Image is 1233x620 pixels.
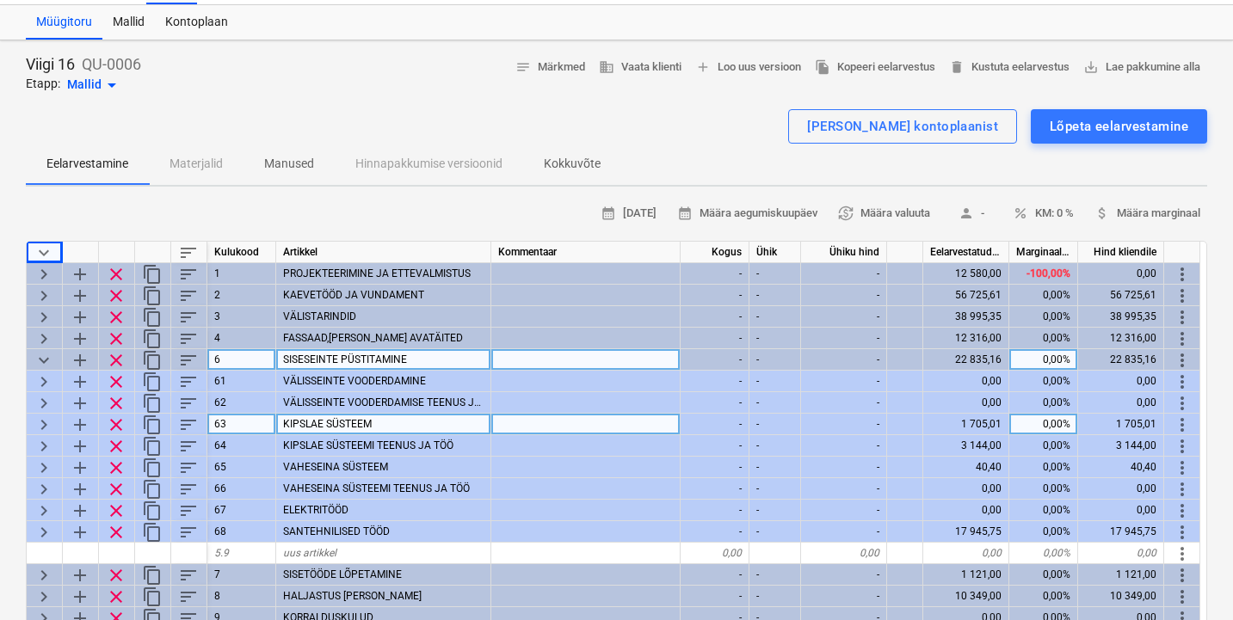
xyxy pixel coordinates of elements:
[70,586,90,607] span: Lisa reale alamkategooria
[70,436,90,457] span: Lisa reale alamkategooria
[106,414,126,435] span: Eemalda rida
[681,478,749,500] div: -
[1009,564,1078,586] div: 0,00%
[1172,328,1193,349] span: Rohkem toiminguid
[923,392,1009,414] div: 0,00
[749,457,801,478] div: -
[1172,285,1193,306] span: Rohkem toiminguid
[923,543,1009,564] div: 0,00
[681,371,749,392] div: -
[1009,457,1078,478] div: 0,00%
[142,285,163,306] span: Dubleeri kategooriat
[264,155,314,173] p: Manused
[106,264,126,285] span: Eemalda rida
[1009,435,1078,457] div: 0,00%
[544,155,601,173] p: Kokkuvõte
[681,414,749,435] div: -
[1078,349,1164,371] div: 22 835,16
[749,414,801,435] div: -
[1147,537,1233,620] iframe: Chat Widget
[491,242,681,263] div: Kommentaar
[749,521,801,543] div: -
[276,242,491,263] div: Artikkel
[923,349,1009,371] div: 22 835,16
[749,564,801,586] div: -
[34,393,54,414] span: Laienda kategooriat
[46,155,128,173] p: Eelarvestamine
[34,307,54,328] span: Laienda kategooriat
[838,206,854,221] span: currency_exchange
[801,371,887,392] div: -
[178,479,199,500] span: Sorteeri read kategooriasiseselt
[594,200,663,227] button: [DATE]
[26,5,102,40] div: Müügitoru
[178,565,199,586] span: Sorteeri read kategooriasiseselt
[1009,543,1078,564] div: 0,00%
[801,349,887,371] div: -
[283,332,463,344] span: FASSAAD,KATUS JA AVATÄITED
[923,435,1009,457] div: 3 144,00
[34,242,54,263] span: Ahenda kõik kategooriad
[801,543,887,564] div: 0,00
[923,500,1009,521] div: 0,00
[178,522,199,543] span: Sorteeri read kategooriasiseselt
[283,461,388,473] span: VAHESEINA SÜSTEEM
[1094,204,1200,224] span: Määra marginaal
[681,543,749,564] div: 0,00
[70,393,90,414] span: Lisa reale alamkategooria
[283,418,372,430] span: KIPSLAE SÜSTEEM
[106,371,126,392] span: Eemalda rida
[749,242,801,263] div: Ühik
[34,350,54,371] span: Ahenda kategooria
[1050,115,1188,138] div: Lõpeta eelarvestamine
[207,371,276,392] div: 61
[1009,478,1078,500] div: 0,00%
[1078,500,1164,521] div: 0,00
[801,478,887,500] div: -
[1013,204,1074,224] span: KM: 0 %
[142,264,163,285] span: Dubleeri kategooriat
[677,206,693,221] span: calendar_month
[70,371,90,392] span: Lisa reale alamkategooria
[1094,206,1110,221] span: attach_money
[106,328,126,349] span: Eemalda rida
[34,264,54,285] span: Laienda kategooriat
[207,349,276,371] div: 6
[70,264,90,285] span: Lisa reale alamkategooria
[923,457,1009,478] div: 40,40
[142,307,163,328] span: Dubleeri kategooriat
[681,306,749,328] div: -
[801,242,887,263] div: Ühiku hind
[801,328,887,349] div: -
[1172,264,1193,285] span: Rohkem toiminguid
[70,522,90,543] span: Lisa reale alamkategooria
[106,522,126,543] span: Eemalda rida
[1009,586,1078,607] div: 0,00%
[749,349,801,371] div: -
[923,521,1009,543] div: 17 945,75
[1078,521,1164,543] div: 17 945,75
[106,350,126,371] span: Eemalda rida
[749,478,801,500] div: -
[1009,242,1078,263] div: Marginaal, %
[283,375,426,387] span: VÄLISSEINTE VOODERDAMINE
[1078,242,1164,263] div: Hind kliendile
[808,54,942,81] button: Kopeeri eelarvestus
[214,547,229,559] span: 5.9
[207,478,276,500] div: 66
[515,58,585,77] span: Märkmed
[142,414,163,435] span: Dubleeri kategooriat
[949,59,965,75] span: delete
[681,586,749,607] div: -
[283,590,422,602] span: HALJASTUS JA TERRASS
[207,263,276,285] div: 1
[807,115,998,138] div: [PERSON_NAME] kontoplaanist
[681,328,749,349] div: -
[681,242,749,263] div: Kogus
[688,54,808,81] button: Loo uus versioon
[207,328,276,349] div: 4
[207,457,276,478] div: 65
[1172,479,1193,500] span: Rohkem toiminguid
[142,500,163,521] span: Dubleeri kategooriat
